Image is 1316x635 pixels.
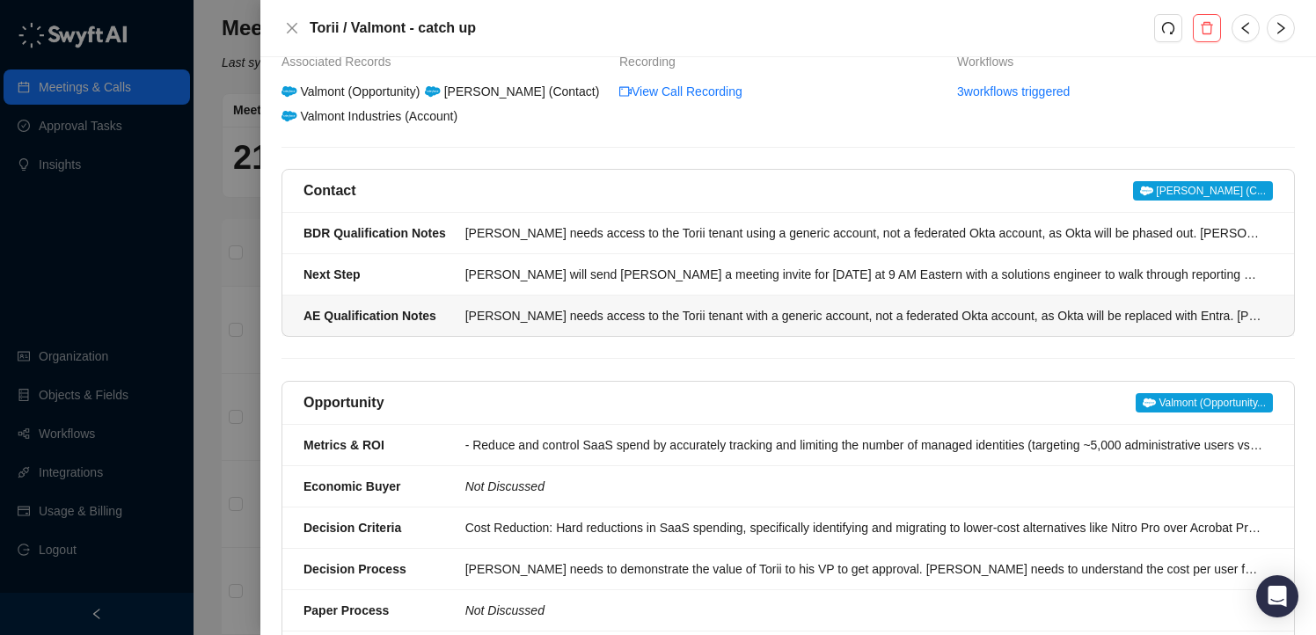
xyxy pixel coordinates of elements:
strong: Paper Process [303,603,389,617]
strong: Next Step [303,267,361,281]
span: Workflows [957,52,1022,71]
div: [PERSON_NAME] needs access to the Torii tenant with a generic account, not a federated Okta accou... [465,306,1262,325]
i: Not Discussed [465,479,545,493]
strong: AE Qualification Notes [303,309,436,323]
strong: Metrics & ROI [303,438,384,452]
span: Associated Records [281,52,400,71]
div: - Reduce and control SaaS spend by accurately tracking and limiting the number of managed identit... [465,435,1262,455]
h5: Torii / Valmont - catch up [310,18,1154,39]
strong: Decision Process [303,562,406,576]
span: redo [1161,21,1175,35]
a: [PERSON_NAME] (C... [1133,180,1273,201]
span: video-camera [619,85,632,98]
button: Close [281,18,303,39]
strong: BDR Qualification Notes [303,226,446,240]
strong: Decision Criteria [303,521,401,535]
div: [PERSON_NAME] needs to demonstrate the value of Torii to his VP to get approval. [PERSON_NAME] ne... [465,559,1262,579]
div: Open Intercom Messenger [1256,575,1298,617]
div: [PERSON_NAME] will send [PERSON_NAME] a meeting invite for [DATE] at 9 AM Eastern with a solution... [465,265,1262,284]
i: Not Discussed [465,603,545,617]
div: Valmont (Opportunity) [279,82,422,101]
h5: Contact [303,180,356,201]
span: Valmont (Opportunity... [1136,393,1273,412]
span: Recording [619,52,684,71]
span: left [1239,21,1253,35]
strong: Economic Buyer [303,479,400,493]
span: delete [1200,21,1214,35]
div: [PERSON_NAME] needs access to the Torii tenant using a generic account, not a federated Okta acco... [465,223,1262,243]
h5: Opportunity [303,392,384,413]
span: right [1274,21,1288,35]
a: Valmont (Opportunity... [1136,392,1273,413]
a: 3 workflows triggered [957,82,1070,101]
div: Valmont Industries (Account) [279,106,460,126]
div: Cost Reduction: Hard reductions in SaaS spending, specifically identifying and migrating to lower... [465,518,1262,537]
a: video-cameraView Call Recording [619,82,742,101]
span: [PERSON_NAME] (C... [1133,181,1273,201]
span: close [285,21,299,35]
div: [PERSON_NAME] (Contact) [422,82,602,101]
